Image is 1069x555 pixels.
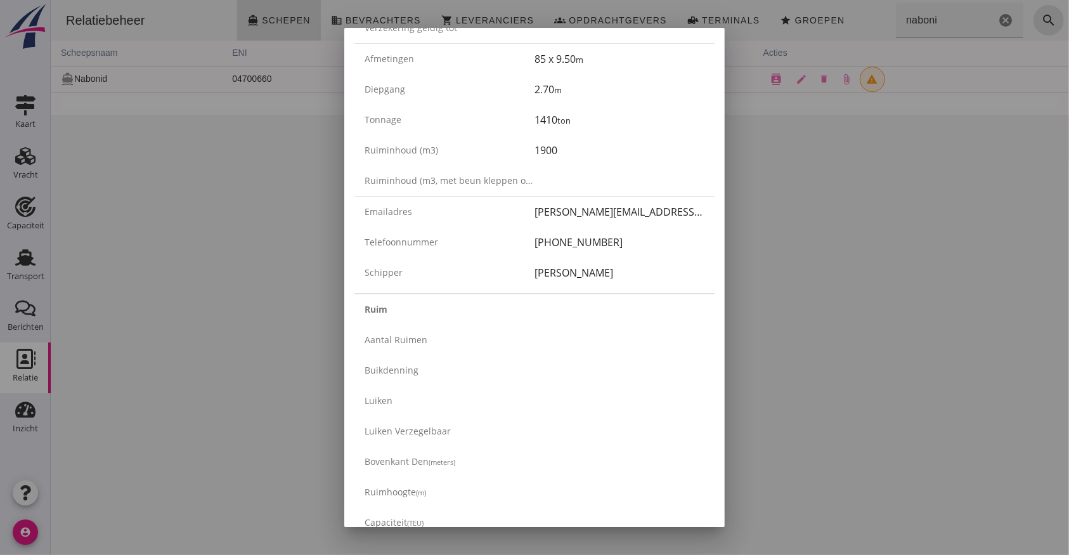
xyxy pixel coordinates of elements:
small: m [576,54,583,65]
td: 9,5 [588,66,702,92]
span: Luiken [365,395,392,407]
span: Leveranciers [405,15,483,25]
span: Bevrachters [294,15,370,25]
th: acties [703,41,1018,66]
span: Luiken verzegelbaar [365,425,451,437]
i: directions_boat [197,15,208,26]
i: Wis Zoeken... [947,13,962,28]
span: Buikdenning [365,364,418,376]
i: directions_boat [10,72,23,86]
i: warning [816,74,827,85]
strong: Ruim [365,303,387,316]
div: Ruiminhoud (m3, met beun kleppen open) [365,174,534,187]
i: search [990,13,1006,28]
span: Terminals [651,15,709,25]
div: Schipper [365,266,534,279]
small: ton [557,115,571,126]
div: Verzekering geldig tot [365,21,534,34]
div: 1900 [534,143,704,158]
span: Opdrachtgevers [517,15,616,25]
i: star [729,15,741,26]
div: [PERSON_NAME][EMAIL_ADDRESS][PERSON_NAME][DOMAIN_NAME] [534,204,704,219]
td: 85 [483,66,588,92]
td: 1410 [304,66,393,92]
span: Ruimhoogte [365,486,416,498]
div: [PHONE_NUMBER] [534,235,704,250]
span: Aantal ruimen [365,334,427,346]
td: 04700660 [171,66,304,92]
span: Groepen [743,15,794,25]
th: breedte [588,41,702,66]
div: 85 x 9.50 [534,51,704,67]
div: 2.70 [534,82,704,97]
small: (TEU) [407,518,424,528]
th: ton [304,41,393,66]
div: Diepgang [365,82,534,96]
small: (meters) [429,457,455,467]
i: edit [745,74,756,85]
i: delete [768,74,778,84]
small: (m) [416,488,426,497]
td: 1900 [394,66,483,92]
i: shopping_cart [391,15,402,26]
i: front_loader [637,15,648,26]
i: groups [503,15,515,26]
div: Relatiebeheer [5,11,105,29]
i: business [280,15,292,26]
th: ENI [171,41,304,66]
span: Schepen [211,15,260,25]
div: Tonnage [365,113,534,126]
div: Ruiminhoud (m3) [365,143,534,157]
th: lengte [483,41,588,66]
div: Telefoonnummer [365,235,534,249]
i: attach_file [791,74,802,85]
div: [PERSON_NAME] [534,265,704,280]
div: 1410 [534,112,704,127]
div: Afmetingen [365,52,534,65]
th: m3 [394,41,483,66]
i: contacts [720,74,731,85]
small: m [554,84,562,96]
div: Emailadres [365,205,534,218]
span: Capaciteit [365,516,407,528]
span: Bovenkant den [365,455,429,467]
